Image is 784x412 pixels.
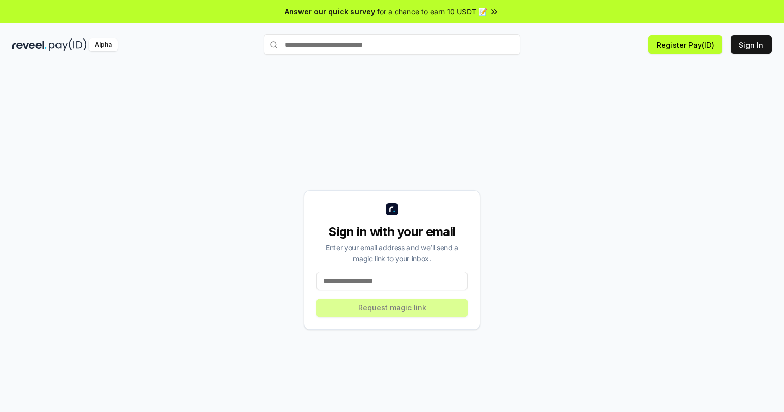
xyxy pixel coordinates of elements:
img: logo_small [386,203,398,215]
img: reveel_dark [12,38,47,51]
button: Register Pay(ID) [648,35,722,54]
button: Sign In [731,35,772,54]
span: for a chance to earn 10 USDT 📝 [377,6,487,17]
div: Alpha [89,38,118,51]
div: Sign in with your email [316,224,468,240]
img: pay_id [49,38,87,51]
span: Answer our quick survey [285,6,375,17]
div: Enter your email address and we’ll send a magic link to your inbox. [316,242,468,264]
